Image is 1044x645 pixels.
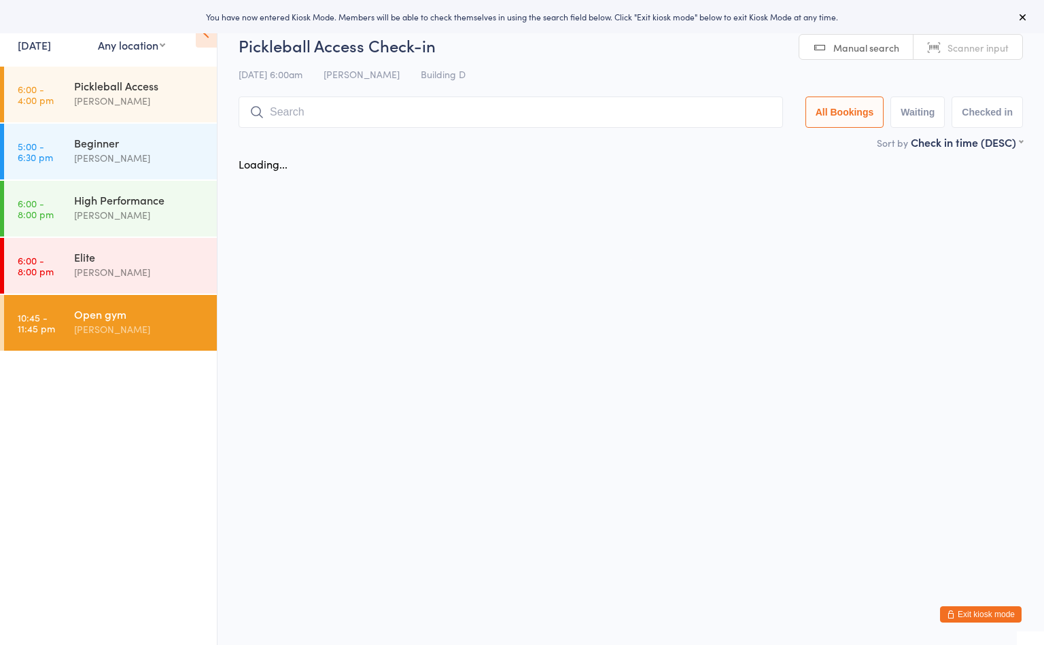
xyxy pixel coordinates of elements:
time: 10:45 - 11:45 pm [18,312,55,334]
a: 5:00 -6:30 pmBeginner[PERSON_NAME] [4,124,217,179]
time: 6:00 - 8:00 pm [18,255,54,277]
div: Elite [74,249,205,264]
div: Pickleball Access [74,78,205,93]
div: [PERSON_NAME] [74,150,205,166]
div: You have now entered Kiosk Mode. Members will be able to check themselves in using the search fie... [22,11,1022,22]
div: Loading... [239,156,288,171]
span: [DATE] 6:00am [239,67,302,81]
div: Beginner [74,135,205,150]
a: 6:00 -8:00 pmElite[PERSON_NAME] [4,238,217,294]
time: 5:00 - 6:30 pm [18,141,53,162]
h2: Pickleball Access Check-in [239,34,1023,56]
div: [PERSON_NAME] [74,93,205,109]
span: Manual search [833,41,899,54]
button: Exit kiosk mode [940,606,1022,623]
span: [PERSON_NAME] [324,67,400,81]
span: Scanner input [947,41,1009,54]
div: [PERSON_NAME] [74,207,205,223]
input: Search [239,97,783,128]
button: All Bookings [805,97,884,128]
div: Open gym [74,307,205,321]
button: Checked in [952,97,1023,128]
a: 6:00 -4:00 pmPickleball Access[PERSON_NAME] [4,67,217,122]
a: [DATE] [18,37,51,52]
label: Sort by [877,136,908,150]
div: [PERSON_NAME] [74,321,205,337]
span: Building D [421,67,466,81]
time: 6:00 - 4:00 pm [18,84,54,105]
div: Check in time (DESC) [911,135,1023,150]
a: 10:45 -11:45 pmOpen gym[PERSON_NAME] [4,295,217,351]
div: [PERSON_NAME] [74,264,205,280]
div: Any location [98,37,165,52]
time: 6:00 - 8:00 pm [18,198,54,220]
button: Waiting [890,97,945,128]
div: High Performance [74,192,205,207]
a: 6:00 -8:00 pmHigh Performance[PERSON_NAME] [4,181,217,237]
